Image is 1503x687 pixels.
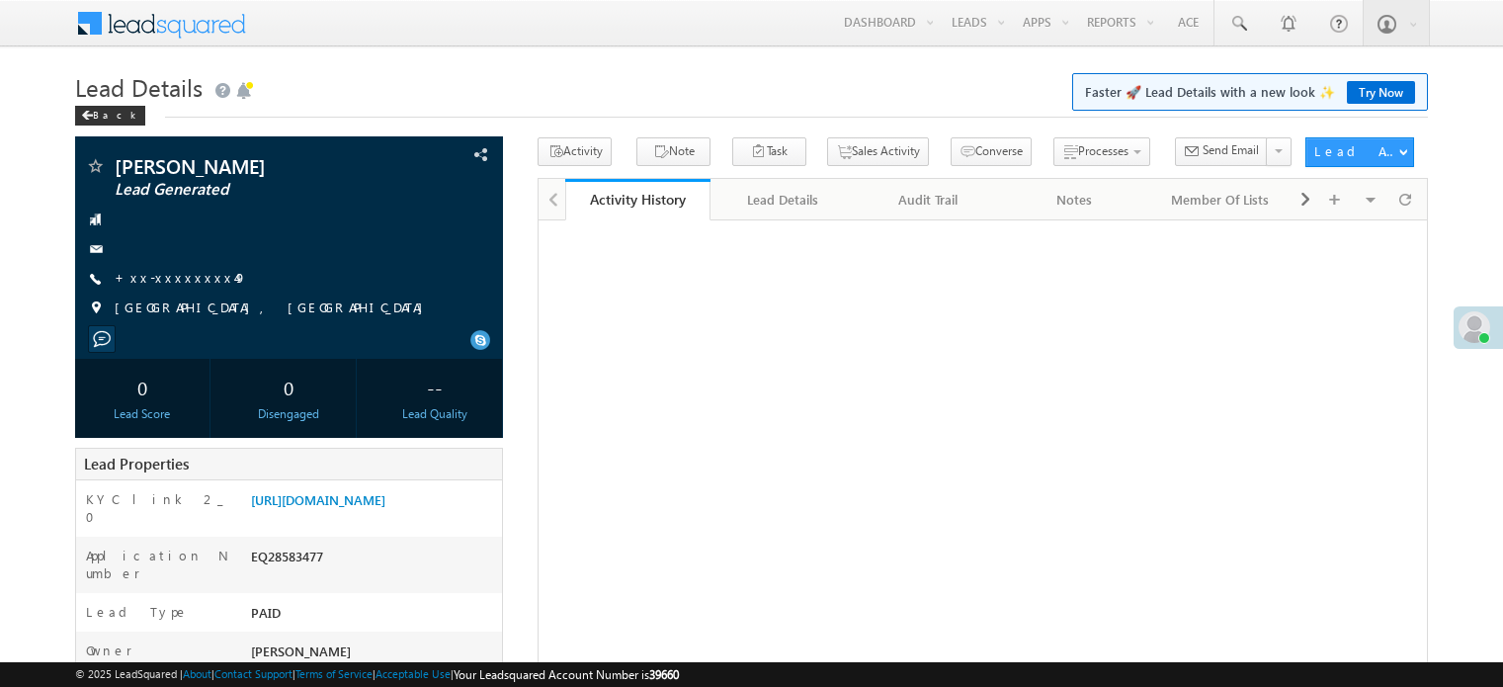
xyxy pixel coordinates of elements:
span: Your Leadsquared Account Number is [454,667,679,682]
label: Application Number [86,547,230,582]
a: Terms of Service [295,667,373,680]
span: © 2025 LeadSquared | | | | | [75,665,679,684]
div: Audit Trail [873,188,984,212]
label: Owner [86,642,132,659]
button: Activity [538,137,612,166]
div: 0 [80,369,205,405]
div: Notes [1018,188,1129,212]
span: [PERSON_NAME] [251,643,351,659]
span: Send Email [1203,141,1259,159]
a: About [183,667,211,680]
a: Notes [1002,179,1147,220]
div: Lead Score [80,405,205,423]
div: Activity History [580,190,696,209]
span: 39660 [649,667,679,682]
span: Faster 🚀 Lead Details with a new look ✨ [1085,82,1415,102]
a: Try Now [1347,81,1415,104]
span: Lead Details [75,71,203,103]
button: Converse [951,137,1032,166]
span: [GEOGRAPHIC_DATA], [GEOGRAPHIC_DATA] [115,299,433,318]
div: 0 [226,369,351,405]
button: Send Email [1175,137,1268,166]
div: Lead Actions [1314,142,1398,160]
a: Acceptable Use [376,667,451,680]
div: Member Of Lists [1164,188,1276,212]
div: Lead Details [726,188,838,212]
div: Disengaged [226,405,351,423]
label: KYC link 2_0 [86,490,230,526]
div: PAID [246,603,502,631]
span: Lead Generated [115,180,379,200]
span: [PERSON_NAME] [115,156,379,176]
div: Back [75,106,145,126]
div: -- [373,369,497,405]
button: Lead Actions [1305,137,1414,167]
label: Lead Type [86,603,189,621]
a: Contact Support [214,667,292,680]
span: Lead Properties [84,454,189,473]
button: Sales Activity [827,137,929,166]
a: Audit Trail [857,179,1002,220]
button: Note [636,137,710,166]
a: Member Of Lists [1148,179,1294,220]
div: EQ28583477 [246,547,502,574]
div: Lead Quality [373,405,497,423]
a: +xx-xxxxxxxx49 [115,269,247,286]
a: Lead Details [710,179,856,220]
button: Processes [1053,137,1150,166]
a: [URL][DOMAIN_NAME] [251,491,385,508]
a: Back [75,105,155,122]
button: Task [732,137,806,166]
span: Processes [1078,143,1128,158]
a: Activity History [565,179,710,220]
